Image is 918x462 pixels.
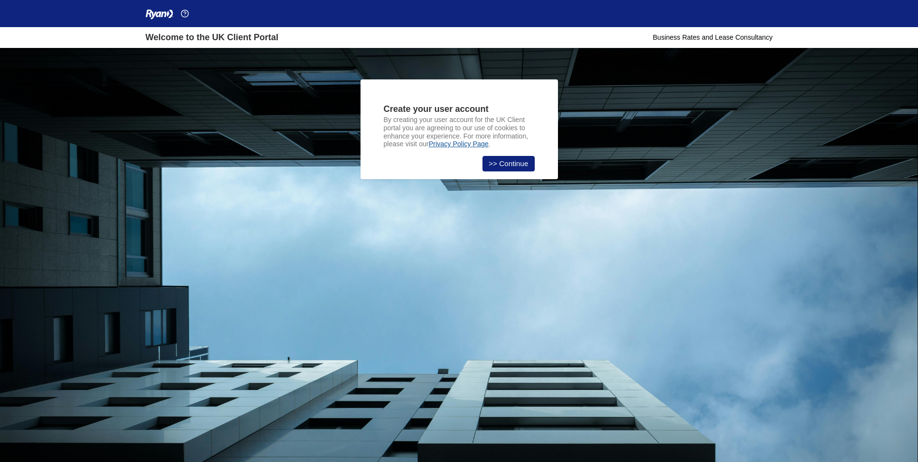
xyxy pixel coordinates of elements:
div: Welcome to the UK Client Portal [146,31,279,44]
p: By creating your user account for the UK Client portal you are agreeing to our use of cookies to ... [384,116,535,148]
a: Privacy Policy Page [429,140,489,148]
a: >> Continue [482,156,535,171]
div: Create your user account [384,103,535,116]
div: Business Rates and Lease Consultancy [653,32,772,43]
img: Help [181,10,189,17]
